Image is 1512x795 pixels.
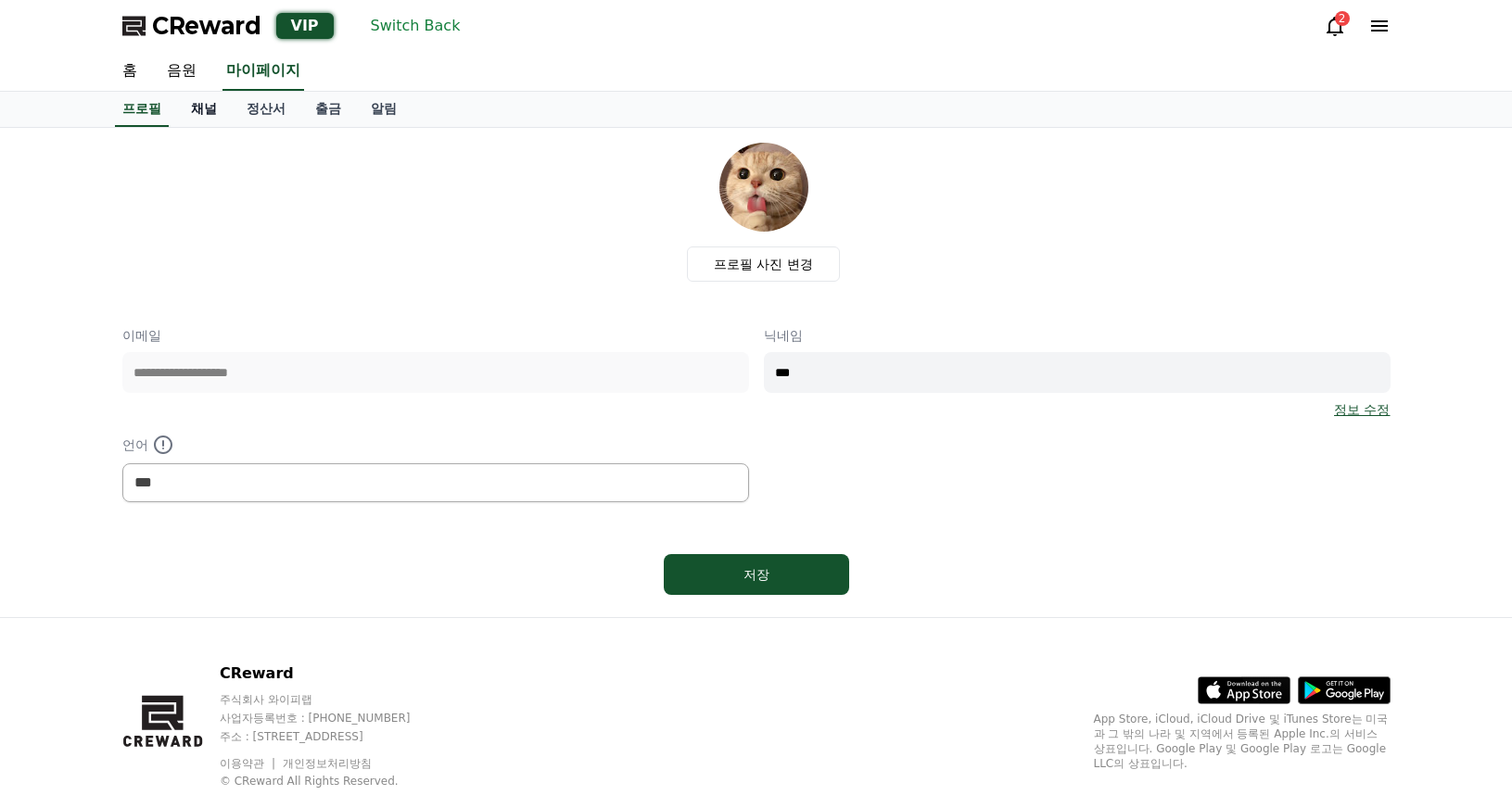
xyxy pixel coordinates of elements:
[232,92,300,127] a: 정산서
[152,52,211,91] a: 음원
[122,434,749,456] p: 언어
[1094,712,1391,771] p: App Store, iCloud, iCloud Drive 및 iTunes Store는 미국과 그 밖의 나라 및 지역에서 등록된 Apple Inc.의 서비스 상표입니다. Goo...
[719,143,808,232] img: profile_image
[122,326,749,345] p: 이메일
[220,757,278,770] a: 이용약관
[122,11,261,41] a: CReward
[356,92,412,127] a: 알림
[1335,11,1350,26] div: 2
[283,757,372,770] a: 개인정보처리방침
[108,52,152,91] a: 홈
[220,662,446,685] p: CReward
[176,92,232,127] a: 채널
[115,92,169,127] a: 프로필
[701,565,812,584] div: 저장
[300,92,356,127] a: 출금
[152,11,261,41] span: CReward
[222,52,304,91] a: 마이페이지
[276,13,334,39] div: VIP
[363,11,468,41] button: Switch Back
[1334,400,1390,419] a: 정보 수정
[664,554,849,595] button: 저장
[220,729,446,744] p: 주소 : [STREET_ADDRESS]
[687,246,840,282] label: 프로필 사진 변경
[220,774,446,789] p: © CReward All Rights Reserved.
[1324,15,1346,37] a: 2
[220,711,446,726] p: 사업자등록번호 : [PHONE_NUMBER]
[220,692,446,707] p: 주식회사 와이피랩
[764,326,1391,345] p: 닉네임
